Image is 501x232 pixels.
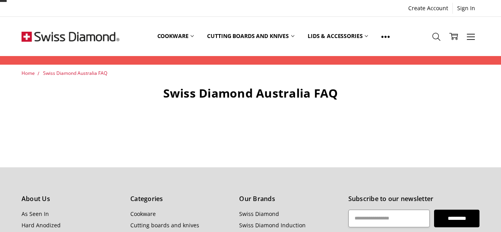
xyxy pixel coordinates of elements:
[43,70,107,76] a: Swiss Diamond Australia FAQ
[200,19,301,54] a: Cutting boards and knives
[130,210,156,217] a: Cookware
[239,210,279,217] a: Swiss Diamond
[22,194,122,204] h5: About Us
[22,17,119,56] img: Free Shipping On Every Order
[22,210,49,217] a: As Seen In
[130,221,199,229] a: Cutting boards and knives
[239,194,339,204] h5: Our Brands
[239,221,306,229] a: Swiss Diamond Induction
[99,86,402,101] h1: Swiss Diamond Australia FAQ
[130,194,231,204] h5: Categories
[404,3,452,14] a: Create Account
[301,19,375,54] a: Lids & Accessories
[375,19,396,54] a: Show All
[151,19,201,54] a: Cookware
[22,221,61,229] a: Hard Anodized
[348,194,479,204] h5: Subscribe to our newsletter
[453,3,479,14] a: Sign In
[22,70,35,76] a: Home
